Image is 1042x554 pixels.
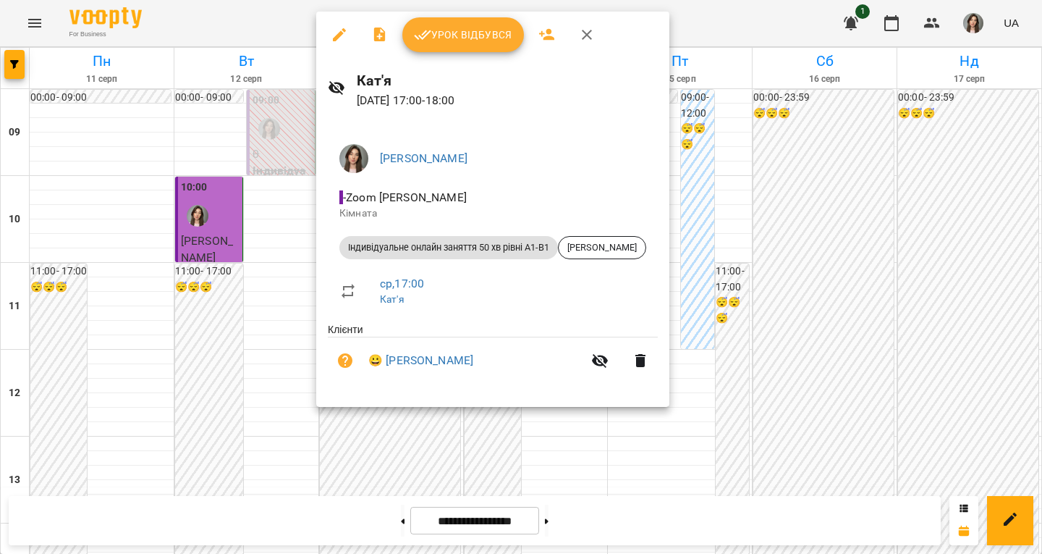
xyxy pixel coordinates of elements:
[328,343,363,378] button: Візит ще не сплачено. Додати оплату?
[368,352,473,369] a: 😀 [PERSON_NAME]
[357,70,658,92] h6: Кат'я
[380,293,404,305] a: Кат'я
[357,92,658,109] p: [DATE] 17:00 - 18:00
[339,144,368,173] img: b4b2e5f79f680e558d085f26e0f4a95b.jpg
[339,241,558,254] span: Індивідуальне онлайн заняття 50 хв рівні А1-В1
[339,190,470,204] span: - Zoom [PERSON_NAME]
[380,151,467,165] a: [PERSON_NAME]
[414,26,512,43] span: Урок відбувся
[558,236,646,259] div: [PERSON_NAME]
[328,322,658,390] ul: Клієнти
[380,277,424,290] a: ср , 17:00
[339,206,646,221] p: Кімната
[559,241,645,254] span: [PERSON_NAME]
[402,17,524,52] button: Урок відбувся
